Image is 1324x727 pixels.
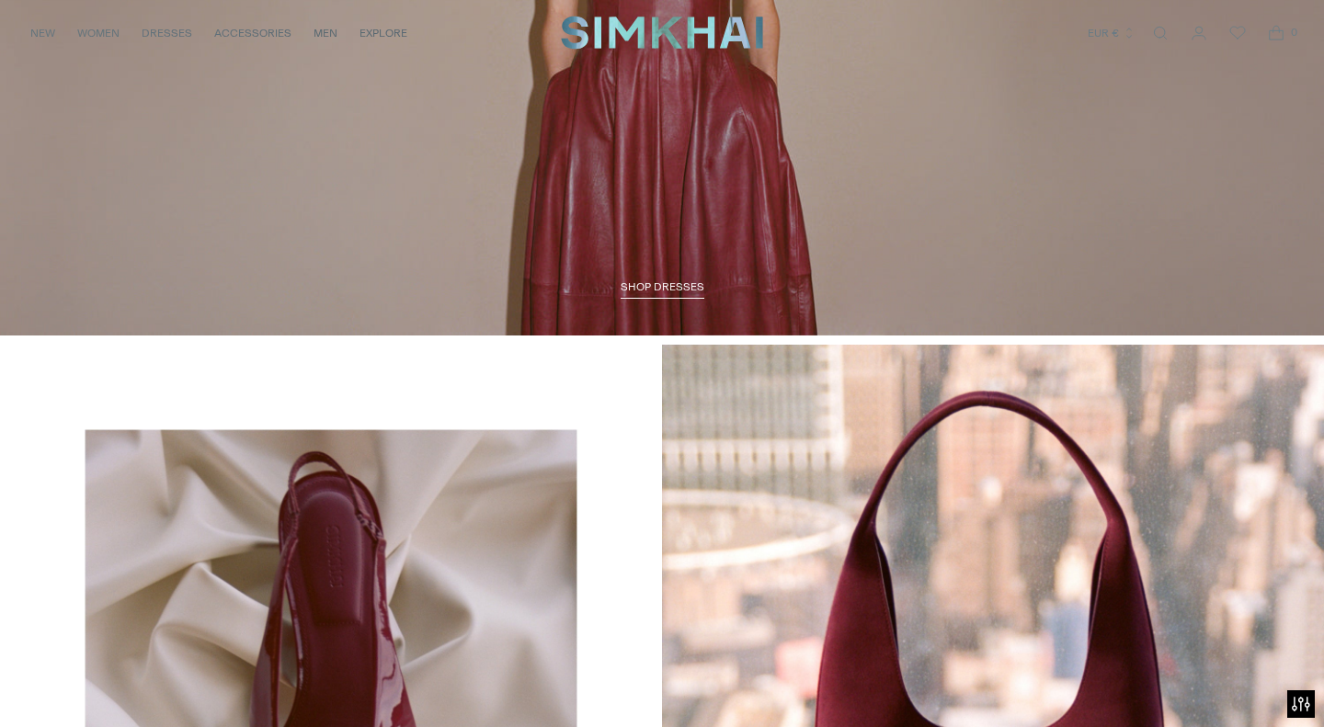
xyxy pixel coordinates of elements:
a: Open search modal [1142,15,1179,51]
a: SHOP DRESSES [621,280,704,299]
a: EXPLORE [360,13,407,53]
a: ACCESSORIES [214,13,291,53]
span: 0 [1285,24,1302,40]
a: WOMEN [77,13,120,53]
a: SIMKHAI [561,15,763,51]
a: Wishlist [1219,15,1256,51]
button: EUR € [1088,13,1136,53]
a: MEN [314,13,337,53]
a: Go to the account page [1181,15,1217,51]
a: Open cart modal [1258,15,1295,51]
a: NEW [30,13,55,53]
a: DRESSES [142,13,192,53]
span: SHOP DRESSES [621,280,704,293]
